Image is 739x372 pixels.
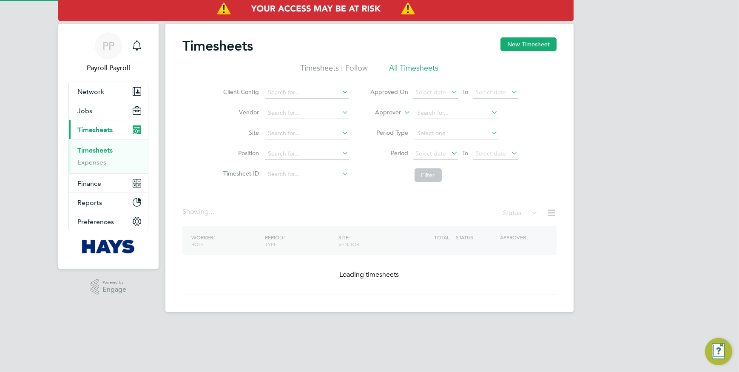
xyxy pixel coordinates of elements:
li: Timesheets I Follow [301,63,368,78]
span: To [460,148,471,159]
button: New Timesheet [500,37,557,51]
nav: Main navigation [58,24,159,269]
div: Timesheets [69,139,148,173]
input: Search for... [265,148,349,160]
div: Status [503,207,540,219]
label: Period [370,149,409,157]
span: ... [209,207,214,216]
span: Jobs [77,107,92,115]
span: Select date [416,88,446,96]
a: PPPayroll Payroll [68,32,148,73]
input: Search for... [265,128,349,139]
button: Preferences [69,212,148,231]
li: All Timesheets [389,63,439,78]
label: Approved On [370,88,409,96]
span: Finance [77,179,101,187]
input: Search for... [265,168,349,180]
button: Network [69,82,148,101]
span: Preferences [77,218,114,226]
span: Reports [77,199,102,207]
img: hays-logo-retina.png [82,240,135,253]
a: Go to home page [68,240,148,253]
input: Search for... [265,107,349,119]
button: Reports [69,193,148,212]
span: Select date [416,150,446,157]
a: Timesheets [77,146,113,154]
span: To [460,86,471,97]
a: Expenses [77,158,106,166]
h2: Timesheets [182,37,253,54]
label: Period Type [370,129,409,136]
input: Search for... [415,107,498,119]
button: Timesheets [69,120,148,139]
span: PP [102,40,114,51]
label: Vendor [221,108,259,116]
div: Showing [182,207,216,216]
span: Select date [476,150,506,157]
a: Powered byEngage [91,279,127,295]
span: Powered by [102,279,126,286]
button: Engage Resource Center [705,338,732,365]
button: Finance [69,174,148,193]
label: Client Config [221,88,259,96]
span: Select date [476,88,506,96]
button: Jobs [69,101,148,120]
span: Payroll Payroll [68,63,148,73]
input: Select one [415,128,498,139]
label: Site [221,129,259,136]
span: Engage [102,286,126,293]
span: Timesheets [77,126,113,134]
label: Position [221,149,259,157]
label: Approver [363,108,401,117]
input: Search for... [265,87,349,99]
span: Network [77,88,104,96]
label: Timesheet ID [221,170,259,177]
button: Filter [415,168,442,182]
